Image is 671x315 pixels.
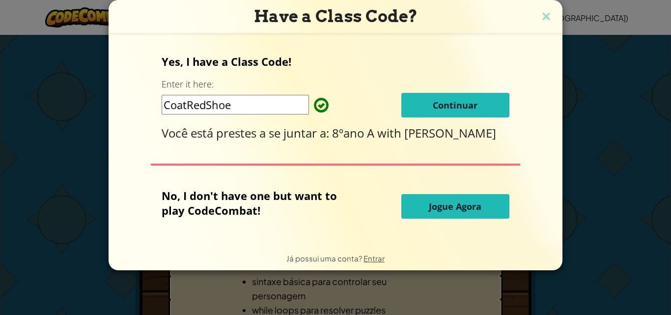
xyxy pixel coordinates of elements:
[433,99,477,111] span: Continuar
[162,54,509,69] p: Yes, I have a Class Code!
[162,125,332,141] span: Você está prestes a se juntar a:
[286,254,363,263] span: Já possui uma conta?
[401,93,509,117] button: Continuar
[162,188,352,218] p: No, I don't have one but want to play CodeCombat!
[540,10,553,25] img: close icon
[377,125,404,141] span: with
[404,125,496,141] span: [PERSON_NAME]
[254,6,418,26] span: Have a Class Code?
[162,78,214,90] label: Enter it here:
[332,125,377,141] span: 8ºano A
[401,194,509,219] button: Jogue Agora
[363,254,385,263] a: Entrar
[429,200,481,212] span: Jogue Agora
